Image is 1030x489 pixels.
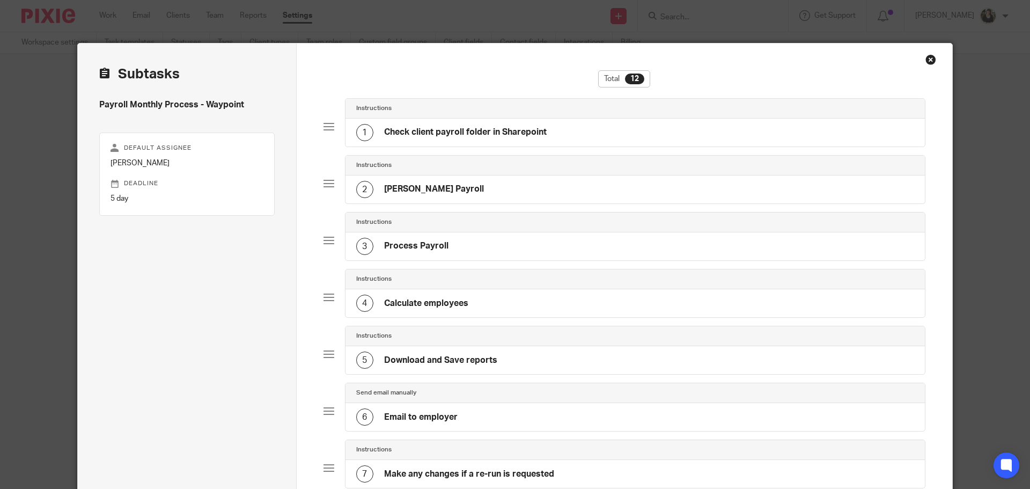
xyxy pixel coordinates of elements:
[384,412,458,423] h4: Email to employer
[384,184,484,195] h4: [PERSON_NAME] Payroll
[925,54,936,65] div: Close this dialog window
[356,218,392,227] h4: Instructions
[356,389,416,397] h4: Send email manually
[598,70,650,87] div: Total
[384,240,448,252] h4: Process Payroll
[356,238,373,255] div: 3
[384,298,468,309] h4: Calculate employees
[384,355,497,366] h4: Download and Save reports
[111,179,263,188] p: Deadline
[356,446,392,454] h4: Instructions
[356,124,373,141] div: 1
[384,127,547,138] h4: Check client payroll folder in Sharepoint
[384,469,554,480] h4: Make any changes if a re-run is requested
[356,104,392,113] h4: Instructions
[99,65,180,83] h2: Subtasks
[356,352,373,369] div: 5
[356,295,373,312] div: 4
[356,408,373,426] div: 6
[99,99,275,111] h4: Payroll Monthly Process - Waypoint
[111,158,263,169] p: [PERSON_NAME]
[356,275,392,283] h4: Instructions
[356,465,373,483] div: 7
[356,161,392,170] h4: Instructions
[356,332,392,340] h4: Instructions
[356,181,373,198] div: 2
[111,144,263,152] p: Default assignee
[111,193,263,204] p: 5 day
[625,74,644,84] div: 12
